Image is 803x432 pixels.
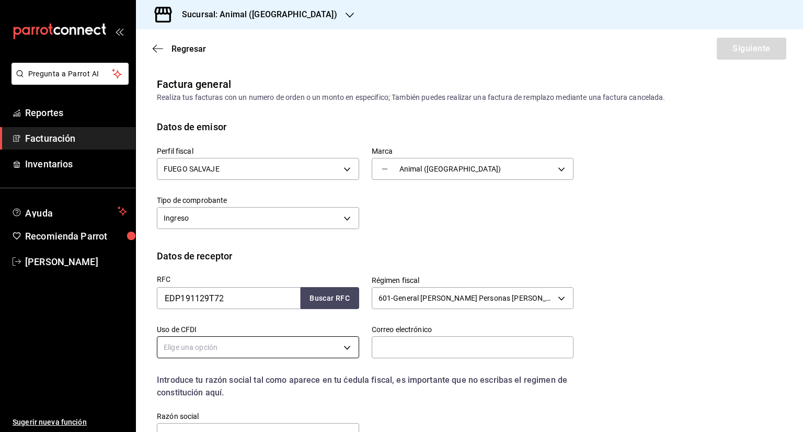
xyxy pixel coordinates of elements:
button: open_drawer_menu [115,27,123,36]
span: Inventarios [25,157,127,171]
button: Buscar RFC [301,287,359,309]
button: Pregunta a Parrot AI [12,63,129,85]
span: Ingreso [164,213,189,223]
label: Razón social [157,413,359,420]
label: Régimen fiscal [372,277,574,284]
button: Regresar [153,44,206,54]
span: 601 - General [PERSON_NAME] Personas [PERSON_NAME] [378,293,555,303]
label: Tipo de comprobante [157,197,359,204]
span: Animal ([GEOGRAPHIC_DATA]) [399,164,501,174]
span: Reportes [25,106,127,120]
label: Perfil fiscal [157,147,359,155]
span: Recomienda Parrot [25,229,127,243]
span: Pregunta a Parrot AI [28,69,112,79]
span: Sugerir nueva función [13,417,127,428]
div: Datos de emisor [157,120,226,134]
div: Introduce tu razón social tal como aparece en tu ćedula fiscal, es importante que no escribas el ... [157,374,573,399]
span: Facturación [25,131,127,145]
label: Uso de CFDI [157,326,359,333]
div: Factura general [157,76,231,92]
div: Realiza tus facturas con un numero de orden o un monto en especifico; También puedes realizar una... [157,92,782,103]
label: Correo electrónico [372,326,574,333]
label: Marca [372,147,574,155]
span: Regresar [171,44,206,54]
label: RFC [157,276,359,283]
a: Pregunta a Parrot AI [7,76,129,87]
h3: Sucursal: Animal ([GEOGRAPHIC_DATA]) [174,8,337,21]
div: Datos de receptor [157,249,232,263]
div: Elige una opción [157,336,359,358]
div: FUEGO SALVAJE [157,158,359,180]
img: taza_circuito_1.jpg [378,163,391,175]
span: [PERSON_NAME] [25,255,127,269]
span: Ayuda [25,205,113,218]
